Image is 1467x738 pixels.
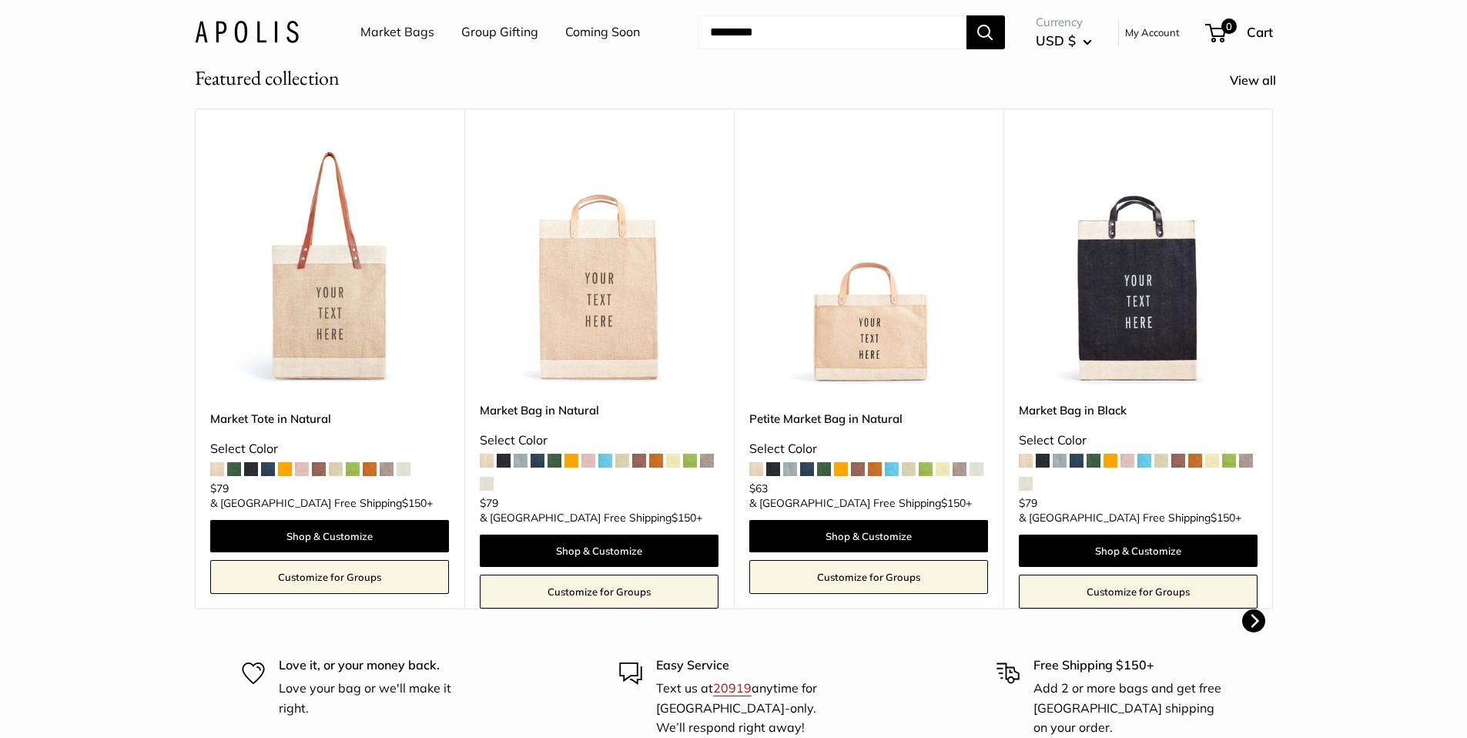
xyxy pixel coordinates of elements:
[279,656,471,676] p: Love it, or your money back.
[1036,12,1092,33] span: Currency
[941,496,966,510] span: $150
[1019,147,1258,386] img: Market Bag in Black
[1125,23,1180,42] a: My Account
[749,438,988,461] div: Select Color
[210,481,229,495] span: $79
[656,679,849,738] p: Text us at anytime for [GEOGRAPHIC_DATA]-only. We’ll respond right away!
[461,21,538,44] a: Group Gifting
[210,147,449,386] a: description_Make it yours with custom printed text.description_The Original Market bag in its 4 n...
[402,496,427,510] span: $150
[195,21,299,43] img: Apolis
[210,520,449,552] a: Shop & Customize
[210,410,449,428] a: Market Tote in Natural
[480,429,718,452] div: Select Color
[1036,32,1076,49] span: USD $
[1033,679,1226,738] p: Add 2 or more bags and get free [GEOGRAPHIC_DATA] shipping on your order.
[210,438,449,461] div: Select Color
[210,498,433,508] span: & [GEOGRAPHIC_DATA] Free Shipping +
[279,679,471,718] p: Love your bag or we'll make it right.
[1230,69,1293,92] a: View all
[480,535,718,567] a: Shop & Customize
[480,512,702,523] span: & [GEOGRAPHIC_DATA] Free Shipping +
[480,401,718,419] a: Market Bag in Natural
[749,481,768,495] span: $63
[749,560,988,594] a: Customize for Groups
[672,511,696,525] span: $150
[210,147,449,386] img: description_Make it yours with custom printed text.
[480,496,498,510] span: $79
[1019,512,1241,523] span: & [GEOGRAPHIC_DATA] Free Shipping +
[749,147,988,386] img: Petite Market Bag in Natural
[360,21,434,44] a: Market Bags
[749,498,972,508] span: & [GEOGRAPHIC_DATA] Free Shipping +
[1211,511,1235,525] span: $150
[749,410,988,428] a: Petite Market Bag in Natural
[480,147,718,386] img: Market Bag in Natural
[1019,496,1037,510] span: $79
[749,147,988,386] a: Petite Market Bag in Naturaldescription_Effortless style that elevates every moment
[1019,401,1258,419] a: Market Bag in Black
[1019,575,1258,609] a: Customize for Groups
[698,15,966,49] input: Search...
[195,63,340,93] h2: Featured collection
[1036,29,1092,53] button: USD $
[1221,18,1236,34] span: 0
[749,520,988,552] a: Shop & Customize
[713,680,752,696] a: 20919
[1247,24,1273,40] span: Cart
[565,21,640,44] a: Coming Soon
[1033,656,1226,676] p: Free Shipping $150+
[1207,20,1273,45] a: 0 Cart
[656,656,849,676] p: Easy Service
[210,560,449,594] a: Customize for Groups
[480,147,718,386] a: Market Bag in NaturalMarket Bag in Natural
[1019,535,1258,567] a: Shop & Customize
[966,15,1005,49] button: Search
[1019,147,1258,386] a: Market Bag in BlackMarket Bag in Black
[480,575,718,609] a: Customize for Groups
[1019,429,1258,452] div: Select Color
[1242,609,1265,632] button: Next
